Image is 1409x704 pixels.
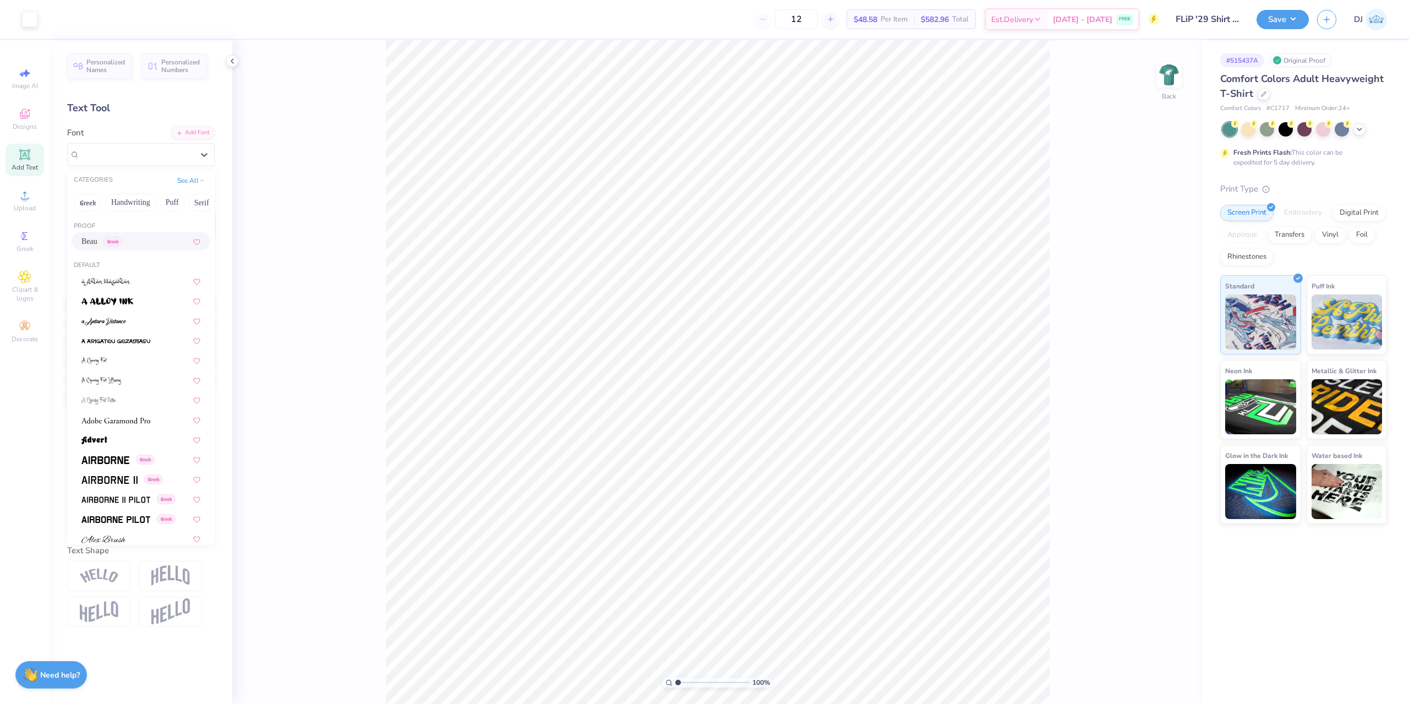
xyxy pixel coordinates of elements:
[1257,10,1309,29] button: Save
[81,236,97,247] span: Beau
[775,9,818,29] input: – –
[67,261,215,270] div: Default
[1366,9,1387,30] img: Danyl Jon Ferrer
[1220,205,1274,221] div: Screen Print
[81,417,150,424] img: Adobe Garamond Pro
[1332,205,1386,221] div: Digital Print
[854,14,877,25] span: $48.58
[1225,379,1296,434] img: Neon Ink
[6,285,44,303] span: Clipart & logos
[1354,9,1387,30] a: DJ
[188,194,215,211] button: Serif
[81,496,150,504] img: Airborne II Pilot
[1312,365,1377,376] span: Metallic & Glitter Ink
[12,163,38,172] span: Add Text
[151,598,190,625] img: Rise
[174,175,208,186] button: See All
[160,194,185,211] button: Puff
[952,14,969,25] span: Total
[1312,464,1383,519] img: Water based Ink
[161,58,200,74] span: Personalized Numbers
[991,14,1033,25] span: Est. Delivery
[752,678,770,687] span: 100 %
[1220,104,1261,113] span: Comfort Colors
[1312,379,1383,434] img: Metallic & Glitter Ink
[67,101,215,116] div: Text Tool
[1053,14,1112,25] span: [DATE] - [DATE]
[67,222,215,231] div: Proof
[81,456,129,464] img: Airborne
[144,474,163,484] span: Greek
[1312,280,1335,292] span: Puff Ink
[1220,249,1274,265] div: Rhinestones
[1312,294,1383,350] img: Puff Ink
[1315,227,1346,243] div: Vinyl
[157,494,176,504] span: Greek
[1295,104,1350,113] span: Minimum Order: 24 +
[81,298,133,305] img: a Alloy Ink
[105,194,156,211] button: Handwriting
[74,176,113,185] div: CATEGORIES
[1268,227,1312,243] div: Transfers
[136,455,155,465] span: Greek
[1158,64,1180,86] img: Back
[14,204,36,212] span: Upload
[1233,148,1292,157] strong: Fresh Prints Flash:
[1312,450,1362,461] span: Water based Ink
[1225,280,1254,292] span: Standard
[1119,15,1131,23] span: FREE
[12,335,38,343] span: Decorate
[1349,227,1375,243] div: Foil
[81,318,127,325] img: a Antara Distance
[12,81,38,90] span: Image AI
[103,237,122,247] span: Greek
[80,601,118,623] img: Flag
[1225,365,1252,376] span: Neon Ink
[1167,8,1248,30] input: Untitled Design
[81,516,150,523] img: Airborne Pilot
[81,278,130,286] img: a Ahlan Wasahlan
[86,58,125,74] span: Personalized Names
[13,122,37,131] span: Designs
[1220,227,1264,243] div: Applique
[1220,72,1384,100] span: Comfort Colors Adult Heavyweight T-Shirt
[921,14,949,25] span: $582.96
[1233,148,1369,167] div: This color can be expedited for 5 day delivery.
[17,244,34,253] span: Greek
[40,670,80,680] strong: Need help?
[1162,91,1176,101] div: Back
[1225,464,1296,519] img: Glow in the Dark Ink
[81,357,107,365] img: A Charming Font
[81,377,121,385] img: A Charming Font Leftleaning
[1270,53,1331,67] div: Original Proof
[1354,13,1363,26] span: DJ
[81,536,125,543] img: Alex Brush
[67,127,84,139] label: Font
[151,565,190,586] img: Arch
[157,514,176,524] span: Greek
[74,194,102,211] button: Greek
[1225,294,1296,350] img: Standard
[81,337,150,345] img: a Arigatou Gozaimasu
[1220,183,1387,195] div: Print Type
[881,14,908,25] span: Per Item
[1266,104,1290,113] span: # C1717
[81,397,116,405] img: A Charming Font Outline
[1225,450,1288,461] span: Glow in the Dark Ink
[67,544,215,557] div: Text Shape
[171,127,215,139] div: Add Font
[80,569,118,583] img: Arc
[81,476,138,484] img: Airborne II
[1277,205,1329,221] div: Embroidery
[1220,53,1264,67] div: # 515437A
[81,436,107,444] img: Advert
